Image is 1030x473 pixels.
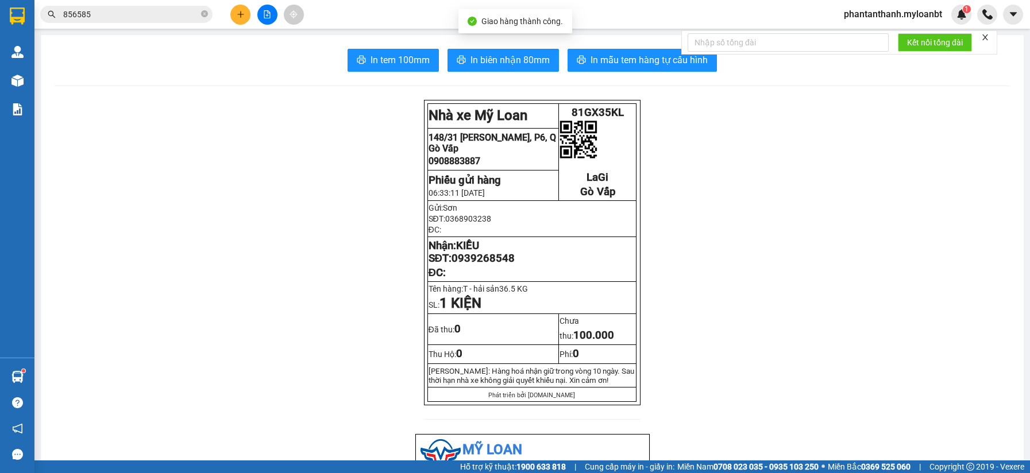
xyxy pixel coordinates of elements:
span: close [981,33,989,41]
p: Gửi: [429,203,635,212]
input: Nhập số tổng đài [688,33,889,52]
span: 148/31 [PERSON_NAME], P6, Q Gò Vấp [429,132,556,154]
span: Gò Vấp [580,185,615,198]
span: Sơn [443,203,457,212]
button: Kết nối tổng đài [898,33,972,52]
button: plus [230,5,250,25]
td: Chưa thu: [559,314,636,345]
span: notification [12,423,23,434]
span: question-circle [12,397,23,408]
span: Kết nối tổng đài [907,36,963,49]
strong: 0369 525 060 [861,462,911,471]
span: search [48,10,56,18]
img: warehouse-icon [11,75,24,87]
span: close-circle [201,9,208,20]
span: printer [577,55,586,66]
span: | [919,460,921,473]
span: 100.000 [573,329,614,342]
img: logo-vxr [10,7,25,25]
button: printerIn mẫu tem hàng tự cấu hình [568,49,717,72]
span: 0 [454,323,461,335]
p: Tên hàng: [429,284,635,293]
span: file-add [263,10,271,18]
span: SL: [429,300,481,309]
img: qr-code [560,121,597,158]
span: ⚪️ [821,464,825,469]
span: Cung cấp máy in - giấy in: [585,460,674,473]
span: 0908883887 [429,156,480,166]
strong: Nhận: SĐT: [429,239,515,265]
span: [PERSON_NAME]: Hàng hoá nhận giữ trong vòng 10 ngày. Sau thời hạn nhà xe không giải quy... [429,367,634,385]
td: Phí: [559,345,636,363]
button: file-add [257,5,277,25]
span: printer [457,55,466,66]
span: aim [290,10,298,18]
span: Miền Bắc [828,460,911,473]
span: 06:33:11 [DATE] [429,188,485,197]
li: Mỹ Loan [421,439,645,461]
span: Hỗ trợ kỹ thuật: [460,460,566,473]
span: printer [357,55,366,66]
strong: Phiếu gửi hàng [429,174,501,187]
strong: Nhà xe Mỹ Loan [429,107,527,123]
button: caret-down [1003,5,1023,25]
img: phone-icon [982,9,993,20]
span: Giao hàng thành công. [481,17,563,26]
span: Miền Nam [677,460,819,473]
span: 0368903238 [445,214,491,223]
span: 1 [439,295,448,311]
img: icon-new-feature [956,9,967,20]
td: Thu Hộ: [427,345,559,363]
span: check-circle [468,17,477,26]
span: phantanthanh.myloanbt [835,7,951,21]
span: copyright [966,463,974,471]
span: T - hải sản [463,284,533,293]
img: warehouse-icon [11,371,24,383]
span: In mẫu tem hàng tự cấu hình [591,53,708,67]
strong: 1900 633 818 [516,462,566,471]
span: 36.5 KG [499,284,528,293]
span: Phát triển bởi [DOMAIN_NAME] [488,391,575,399]
img: solution-icon [11,103,24,115]
button: printerIn biên nhận 80mm [448,49,559,72]
strong: KIỆN [448,295,481,311]
span: In tem 100mm [371,53,430,67]
sup: 1 [22,369,25,373]
strong: 0708 023 035 - 0935 103 250 [713,462,819,471]
span: 81GX35KL [572,106,624,119]
span: KIỀU [456,239,479,252]
span: caret-down [1008,9,1019,20]
button: printerIn tem 100mm [348,49,439,72]
span: plus [237,10,245,18]
span: ĐC: [429,266,446,279]
span: message [12,449,23,460]
span: close-circle [201,10,208,17]
span: In biên nhận 80mm [470,53,550,67]
span: 0 [573,347,579,360]
span: SĐT: [429,214,491,223]
span: 0 [456,347,462,360]
span: LaGi [587,171,608,184]
span: 1 [965,5,969,13]
td: Đã thu: [427,314,559,345]
span: | [574,460,576,473]
button: aim [284,5,304,25]
input: Tìm tên, số ĐT hoặc mã đơn [63,8,199,21]
span: 0939268548 [452,252,515,265]
span: ĐC: [429,225,441,234]
img: warehouse-icon [11,46,24,58]
sup: 1 [963,5,971,13]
